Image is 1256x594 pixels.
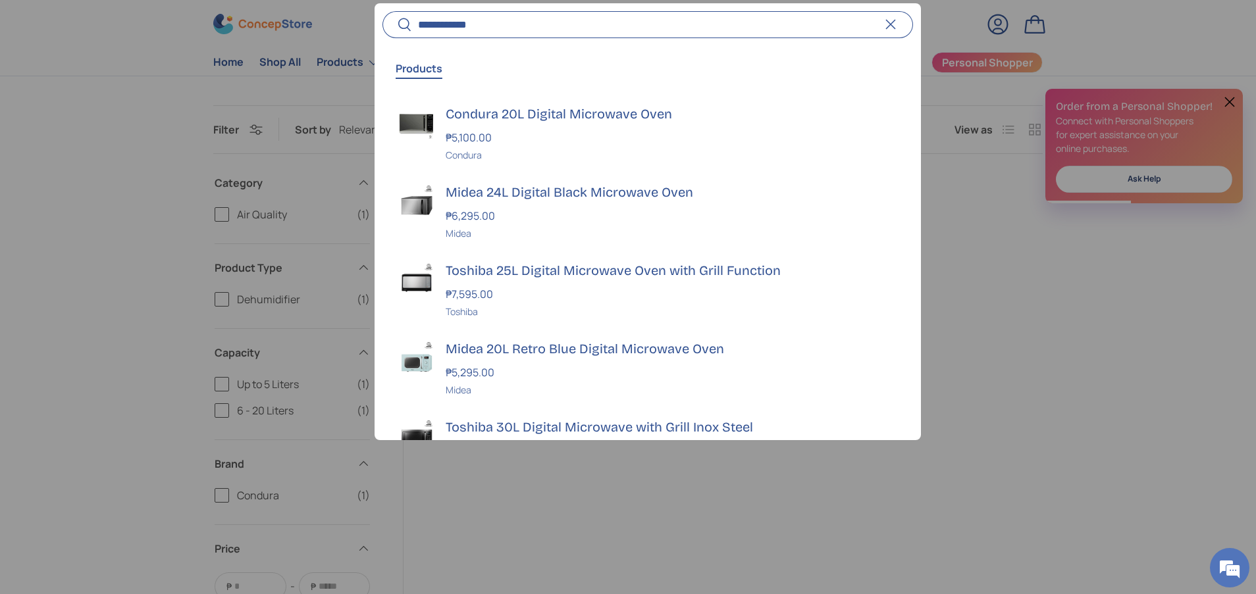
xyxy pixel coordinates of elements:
h3: Midea 20L Retro Blue Digital Microwave Oven [446,339,897,358]
button: Products [396,53,442,84]
a: Midea 20L Retro Blue Digital Microwave Oven ₱5,295.00 Midea [375,329,921,407]
div: Midea [446,226,897,240]
div: Toshiba [446,305,897,318]
div: Chat with us now [68,74,221,91]
h3: Condura 20L Digital Microwave Oven [446,105,897,123]
textarea: Type your message and hit 'Enter' [7,359,251,405]
h3: Toshiba 30L Digital Microwave with Grill Inox Steel [446,418,897,436]
div: Condura [446,148,897,162]
div: Midea [446,383,897,397]
h3: Toshiba 25L Digital Microwave Oven with Grill Function [446,261,897,280]
a: Toshiba 30L Digital Microwave with Grill Inox Steel ₱7,295.00 Toshiba [375,407,921,485]
span: We're online! [76,166,182,299]
a: Midea 24L Digital Black Microwave Oven ₱6,295.00 Midea [375,172,921,251]
strong: ₱5,295.00 [446,365,498,380]
strong: ₱5,100.00 [446,130,495,145]
strong: ₱6,295.00 [446,209,498,223]
strong: ₱7,595.00 [446,287,496,301]
h3: Midea 24L Digital Black Microwave Oven [446,183,897,201]
a: Toshiba 25L Digital Microwave Oven with Grill Function ₱7,595.00 Toshiba [375,251,921,329]
a: Condura 20L Digital Microwave Oven ₱5,100.00 Condura [375,94,921,172]
div: Minimize live chat window [216,7,248,38]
